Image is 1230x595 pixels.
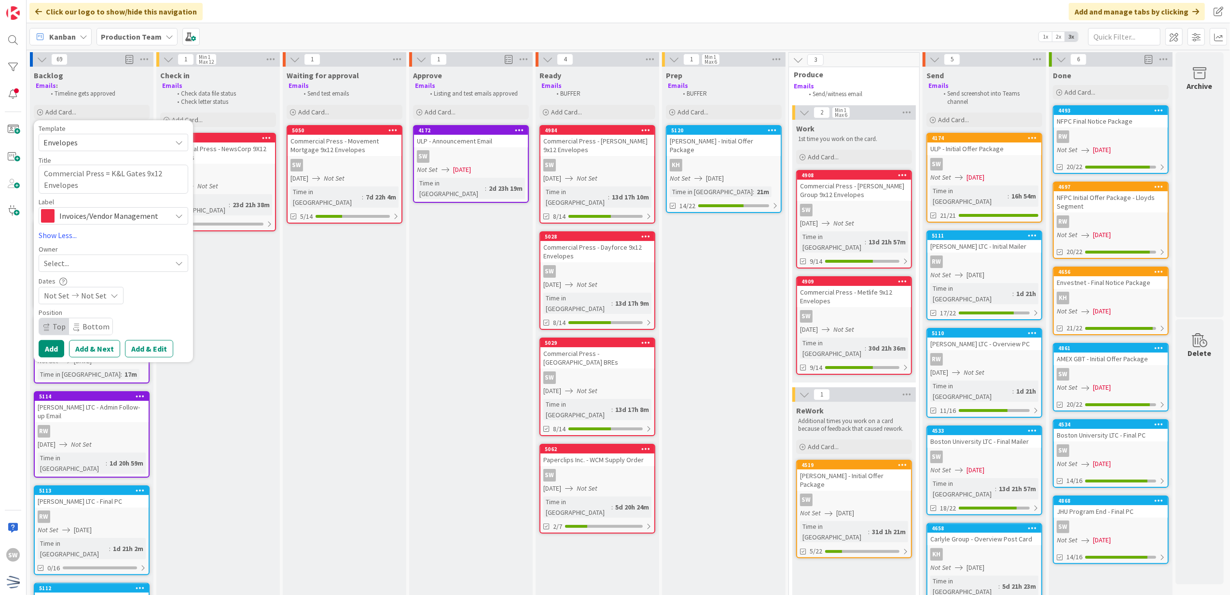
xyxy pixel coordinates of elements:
[930,478,995,499] div: Time in [GEOGRAPHIC_DATA]
[1064,88,1095,97] span: Add Card...
[930,270,951,279] i: Not Set
[1054,368,1168,381] div: SW
[290,173,308,184] span: [DATE]
[1093,306,1111,316] span: [DATE]
[553,212,566,222] span: 8/14
[413,125,529,203] a: 4172ULP - Announcement EmailSWNot Set[DATE]Time in [GEOGRAPHIC_DATA]:2d 23h 19m
[866,237,908,247] div: 13d 21h 57m
[540,232,654,262] div: 5028Commercial Press - Dayforce 9x12 Envelopes
[543,265,556,278] div: SW
[1058,269,1168,275] div: 4656
[1054,496,1168,505] div: 4868
[1054,344,1168,353] div: 4861
[1093,230,1111,240] span: [DATE]
[927,329,1041,350] div: 5110[PERSON_NAME] LTC - Overview PC
[800,231,865,253] div: Time in [GEOGRAPHIC_DATA]
[543,496,611,518] div: Time in [GEOGRAPHIC_DATA]
[1057,307,1078,315] i: Not Set
[1054,130,1168,143] div: RW
[1054,292,1168,304] div: KH
[930,368,948,378] span: [DATE]
[540,159,654,171] div: SW
[940,406,956,416] span: 11/16
[967,172,984,183] span: [DATE]
[1053,496,1169,564] a: 4868JHU Program End - Final PCSWNot Set[DATE]14/16
[1054,268,1168,289] div: 4656Envestnet - Final Notice Package
[34,391,150,478] a: 5114[PERSON_NAME] LTC - Admin Follow-up EmailRW[DATE]Not SetTime in [GEOGRAPHIC_DATA]:1d 20h 59m
[540,445,654,466] div: 5062Paperclips Inc. - WCM Supply Order
[540,445,654,453] div: 5062
[808,442,839,451] span: Add Card...
[670,186,753,197] div: Time in [GEOGRAPHIC_DATA]
[1093,382,1111,393] span: [DATE]
[611,298,613,309] span: :
[1054,183,1168,191] div: 4697
[926,425,1042,515] a: 4533Boston University LTC - Final MailerSWNot Set[DATE]Time in [GEOGRAPHIC_DATA]:13d 21h 57m18/22
[298,108,329,116] span: Add Card...
[940,211,956,221] span: 21/21
[101,32,162,42] b: Production Team
[44,290,69,301] span: Not Set
[833,219,854,227] i: Not Set
[39,246,58,253] span: Owner
[1054,215,1168,228] div: RW
[865,343,866,354] span: :
[43,136,164,149] span: Envelopes
[540,126,654,135] div: 4984
[414,126,528,147] div: 4172ULP - Announcement Email
[1058,497,1168,504] div: 4868
[706,173,724,184] span: [DATE]
[927,435,1041,448] div: Boston University LTC - Final Mailer
[930,255,943,268] div: RW
[39,278,55,284] span: Dates
[34,485,150,575] a: 5113[PERSON_NAME] LTC - Final PCRWNot Set[DATE]Time in [GEOGRAPHIC_DATA]:1d 21h 2m0/16
[539,125,655,224] a: 4984Commercial Press - [PERSON_NAME] 9x12 EnvelopesSW[DATE]Not SetTime in [GEOGRAPHIC_DATA]:13d 1...
[35,486,149,508] div: 5113[PERSON_NAME] LTC - Final PC
[930,185,1008,207] div: Time in [GEOGRAPHIC_DATA]
[45,108,76,116] span: Add Card...
[930,381,1012,402] div: Time in [GEOGRAPHIC_DATA]
[797,310,911,323] div: SW
[1054,276,1168,289] div: Envestnet - Final Notice Package
[71,440,92,449] i: Not Set
[1066,162,1082,172] span: 20/22
[161,134,275,164] div: 4985Commercial Press - NewsCorp 9X12 Envelopes
[797,277,911,286] div: 4909
[926,133,1042,223] a: 4174ULP - Initial Offer PackageSWNot Set[DATE]Time in [GEOGRAPHIC_DATA]:16h 54m21/21
[425,108,456,116] span: Add Card...
[1054,268,1168,276] div: 4656
[414,135,528,147] div: ULP - Announcement Email
[608,192,609,202] span: :
[545,233,654,240] div: 5028
[540,347,654,368] div: Commercial Press - [GEOGRAPHIC_DATA] BREs
[927,353,1041,366] div: RW
[1057,230,1078,239] i: Not Set
[543,159,556,171] div: SW
[1054,106,1168,115] div: 4493
[166,135,275,142] div: 4985
[324,174,345,183] i: Not Set
[551,108,582,116] span: Add Card...
[69,340,120,357] button: Add & Next
[164,194,229,215] div: Time in [GEOGRAPHIC_DATA]
[39,198,54,205] span: Label
[540,371,654,384] div: SW
[932,232,1041,239] div: 5111
[39,340,64,357] button: Add
[106,458,107,468] span: :
[1066,323,1082,333] span: 21/22
[1066,247,1082,257] span: 20/22
[609,192,651,202] div: 13d 17h 10m
[1053,182,1169,259] a: 4697NFPC Initial Offer Package - Lloyds SegmentRWNot Set[DATE]20/22
[540,265,654,278] div: SW
[540,241,654,262] div: Commercial Press - Dayforce 9x12 Envelopes
[930,353,943,366] div: RW
[930,451,943,463] div: SW
[932,330,1041,337] div: 5110
[753,186,754,197] span: :
[35,392,149,401] div: 5114
[800,509,821,517] i: Not Set
[611,502,613,512] span: :
[1058,184,1168,190] div: 4697
[539,338,655,436] a: 5029Commercial Press - [GEOGRAPHIC_DATA] BREsSW[DATE]Not SetTime in [GEOGRAPHIC_DATA]:13d 17h 8m8/14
